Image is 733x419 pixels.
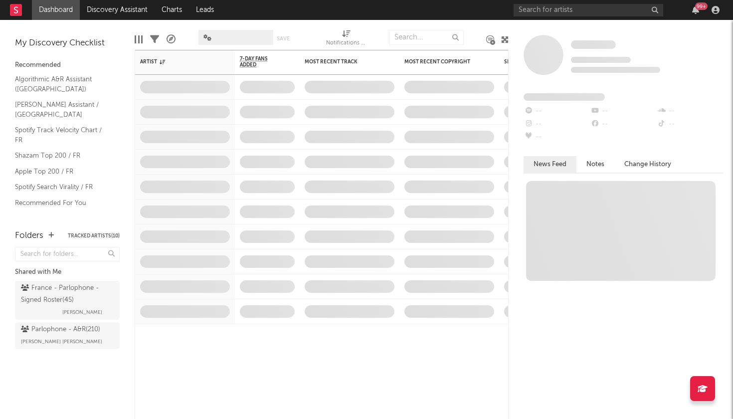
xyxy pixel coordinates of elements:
div: -- [590,105,656,118]
div: Shared with Me [15,266,120,278]
div: -- [524,118,590,131]
a: Recommended For You [15,198,110,209]
a: Some Artist [571,40,616,50]
button: Notes [576,156,614,173]
button: Save [277,36,290,41]
a: Algorithmic A&R Assistant ([GEOGRAPHIC_DATA]) [15,74,110,94]
a: Parlophone - A&R(210)[PERSON_NAME] [PERSON_NAME] [15,322,120,349]
input: Search for artists [514,4,663,16]
div: Parlophone - A&R ( 210 ) [21,324,100,336]
button: 99+ [692,6,699,14]
div: -- [524,131,590,144]
a: Apple Top 200 / FR [15,166,110,177]
div: France - Parlophone - Signed Roster ( 45 ) [21,282,111,306]
span: 7-Day Fans Added [240,56,280,68]
div: Most Recent Track [305,59,379,65]
div: Recommended [15,59,120,71]
a: Spotify Track Velocity Chart / FR [15,125,110,145]
div: Spotify Monthly Listeners [504,59,579,65]
span: 0 fans last week [571,67,660,73]
span: Tracking Since: [DATE] [571,57,631,63]
div: -- [657,118,723,131]
input: Search... [389,30,464,45]
button: Change History [614,156,681,173]
div: -- [524,105,590,118]
button: Tracked Artists(10) [68,233,120,238]
div: Notifications (Artist) [326,37,366,49]
span: [PERSON_NAME] [62,306,102,318]
div: Folders [15,230,43,242]
button: News Feed [524,156,576,173]
div: Filters [150,25,159,54]
div: Edit Columns [135,25,143,54]
span: [PERSON_NAME] [PERSON_NAME] [21,336,102,348]
div: -- [657,105,723,118]
div: 99 + [695,2,708,10]
span: Fans Added by Platform [524,93,605,101]
div: Artist [140,59,215,65]
div: -- [590,118,656,131]
a: Shazam Top 200 / FR [15,150,110,161]
span: Some Artist [571,40,616,49]
a: [PERSON_NAME] Assistant / [GEOGRAPHIC_DATA] [15,99,110,120]
div: My Discovery Checklist [15,37,120,49]
div: A&R Pipeline [167,25,176,54]
a: France - Parlophone - Signed Roster(45)[PERSON_NAME] [15,281,120,320]
div: Notifications (Artist) [326,25,366,54]
div: Most Recent Copyright [404,59,479,65]
a: Spotify Search Virality / FR [15,182,110,193]
input: Search for folders... [15,247,120,261]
